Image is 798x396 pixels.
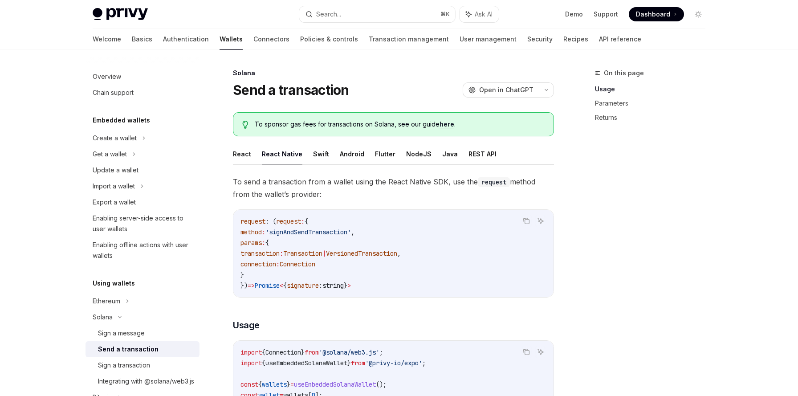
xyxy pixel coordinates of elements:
[85,357,199,373] a: Sign a transaction
[290,380,294,388] span: =
[93,8,148,20] img: light logo
[262,359,265,367] span: {
[242,121,248,129] svg: Tip
[397,249,401,257] span: ,
[276,217,301,225] span: request
[93,278,135,289] h5: Using wallets
[294,380,376,388] span: useEmbeddedSolanaWallet
[85,325,199,341] a: Sign a message
[468,143,497,164] button: REST API
[93,240,194,261] div: Enabling offline actions with user wallets
[478,177,510,187] code: request
[344,282,347,290] span: }
[93,181,135,192] div: Import a wallet
[248,282,255,290] span: =>
[265,228,351,236] span: 'signAndSendTransaction'
[255,282,280,290] span: Promise
[85,85,199,101] a: Chain support
[475,10,493,19] span: Ask AI
[240,271,244,279] span: }
[240,260,276,268] span: connection
[599,29,641,50] a: API reference
[265,239,269,247] span: {
[287,282,319,290] span: signature
[240,380,258,388] span: const
[85,373,199,389] a: Integrating with @solana/web3.js
[521,346,532,358] button: Copy the contents from the code block
[262,348,265,356] span: {
[262,143,302,164] button: React Native
[262,380,287,388] span: wallets
[233,319,260,331] span: Usage
[460,29,517,50] a: User management
[93,213,194,234] div: Enabling server-side access to user wallets
[85,69,199,85] a: Overview
[93,312,113,323] div: Solana
[98,360,150,371] div: Sign a transaction
[283,282,287,290] span: {
[629,7,684,21] a: Dashboard
[595,82,712,96] a: Usage
[280,249,283,257] span: :
[595,110,712,125] a: Returns
[233,143,251,164] button: React
[351,228,354,236] span: ,
[440,120,454,128] a: here
[479,86,533,94] span: Open in ChatGPT
[85,341,199,357] a: Send a transaction
[240,249,280,257] span: transaction
[322,249,326,257] span: |
[93,87,134,98] div: Chain support
[93,165,138,176] div: Update a wallet
[594,10,618,19] a: Support
[93,133,137,143] div: Create a wallet
[98,376,194,387] div: Integrating with @solana/web3.js
[262,239,265,247] span: :
[85,162,199,178] a: Update a wallet
[422,359,426,367] span: ;
[691,7,705,21] button: Toggle dark mode
[365,359,422,367] span: '@privy-io/expo'
[253,29,289,50] a: Connectors
[319,282,322,290] span: :
[93,296,120,306] div: Ethereum
[85,237,199,264] a: Enabling offline actions with user wallets
[369,29,449,50] a: Transaction management
[347,282,351,290] span: >
[379,348,383,356] span: ;
[300,29,358,50] a: Policies & controls
[460,6,499,22] button: Ask AI
[442,143,458,164] button: Java
[93,149,127,159] div: Get a wallet
[132,29,152,50] a: Basics
[305,217,308,225] span: {
[376,380,387,388] span: ();
[283,249,322,257] span: Transaction
[313,143,329,164] button: Swift
[93,71,121,82] div: Overview
[535,215,546,227] button: Ask AI
[85,194,199,210] a: Export a wallet
[351,359,365,367] span: from
[265,348,301,356] span: Connection
[85,210,199,237] a: Enabling server-side access to user wallets
[299,6,455,22] button: Search...⌘K
[527,29,553,50] a: Security
[463,82,539,98] button: Open in ChatGPT
[340,143,364,164] button: Android
[347,359,351,367] span: }
[604,68,644,78] span: On this page
[258,380,262,388] span: {
[163,29,209,50] a: Authentication
[563,29,588,50] a: Recipes
[521,215,532,227] button: Copy the contents from the code block
[305,348,319,356] span: from
[316,9,341,20] div: Search...
[280,282,283,290] span: <
[406,143,432,164] button: NodeJS
[280,260,315,268] span: Connection
[301,217,305,225] span: :
[240,348,262,356] span: import
[233,176,554,200] span: To send a transaction from a wallet using the React Native SDK, use the method from the wallet’s ...
[240,239,262,247] span: params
